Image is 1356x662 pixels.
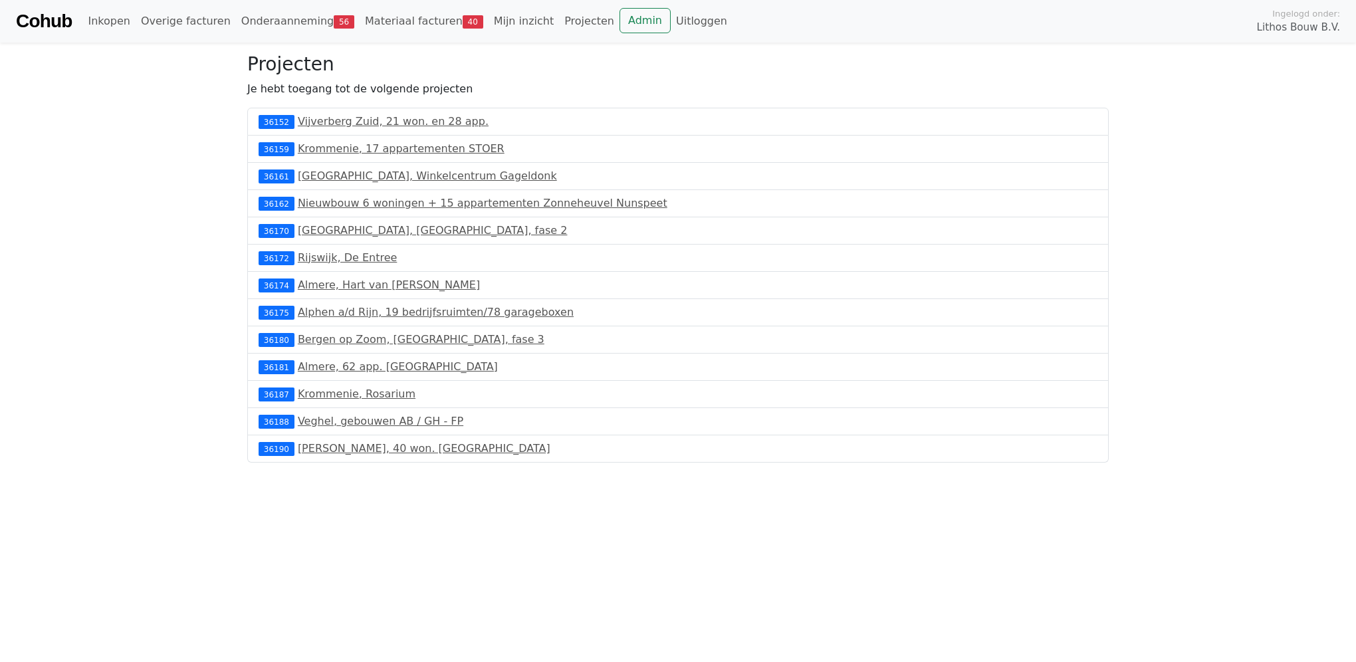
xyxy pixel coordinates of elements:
div: 36190 [259,442,294,455]
a: Rijswijk, De Entree [298,251,397,264]
span: Lithos Bouw B.V. [1257,20,1340,35]
span: Ingelogd onder: [1272,7,1340,20]
h3: Projecten [247,53,1109,76]
a: Bergen op Zoom, [GEOGRAPHIC_DATA], fase 3 [298,333,544,346]
a: Vijverberg Zuid, 21 won. en 28 app. [298,115,489,128]
a: Mijn inzicht [489,8,560,35]
div: 36161 [259,169,294,183]
a: Materiaal facturen40 [360,8,489,35]
a: Veghel, gebouwen AB / GH - FP [298,415,463,427]
div: 36180 [259,333,294,346]
a: Krommenie, 17 appartementen STOER [298,142,505,155]
a: Nieuwbouw 6 woningen + 15 appartementen Zonneheuvel Nunspeet [298,197,667,209]
a: Krommenie, Rosarium [298,387,415,400]
a: Almere, 62 app. [GEOGRAPHIC_DATA] [298,360,498,373]
a: Cohub [16,5,72,37]
div: 36152 [259,115,294,128]
span: 40 [463,15,483,29]
a: Inkopen [82,8,135,35]
div: 36162 [259,197,294,210]
div: 36159 [259,142,294,156]
a: Overige facturen [136,8,236,35]
a: Almere, Hart van [PERSON_NAME] [298,278,480,291]
a: Projecten [559,8,620,35]
a: Admin [620,8,671,33]
a: Onderaanneming56 [236,8,360,35]
a: [GEOGRAPHIC_DATA], [GEOGRAPHIC_DATA], fase 2 [298,224,568,237]
div: 36172 [259,251,294,265]
div: 36174 [259,278,294,292]
a: Uitloggen [671,8,733,35]
div: 36170 [259,224,294,237]
a: Alphen a/d Rijn, 19 bedrijfsruimten/78 garageboxen [298,306,574,318]
span: 56 [334,15,354,29]
p: Je hebt toegang tot de volgende projecten [247,81,1109,97]
div: 36187 [259,387,294,401]
div: 36175 [259,306,294,319]
div: 36188 [259,415,294,428]
a: [GEOGRAPHIC_DATA], Winkelcentrum Gageldonk [298,169,557,182]
a: [PERSON_NAME], 40 won. [GEOGRAPHIC_DATA] [298,442,550,455]
div: 36181 [259,360,294,374]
